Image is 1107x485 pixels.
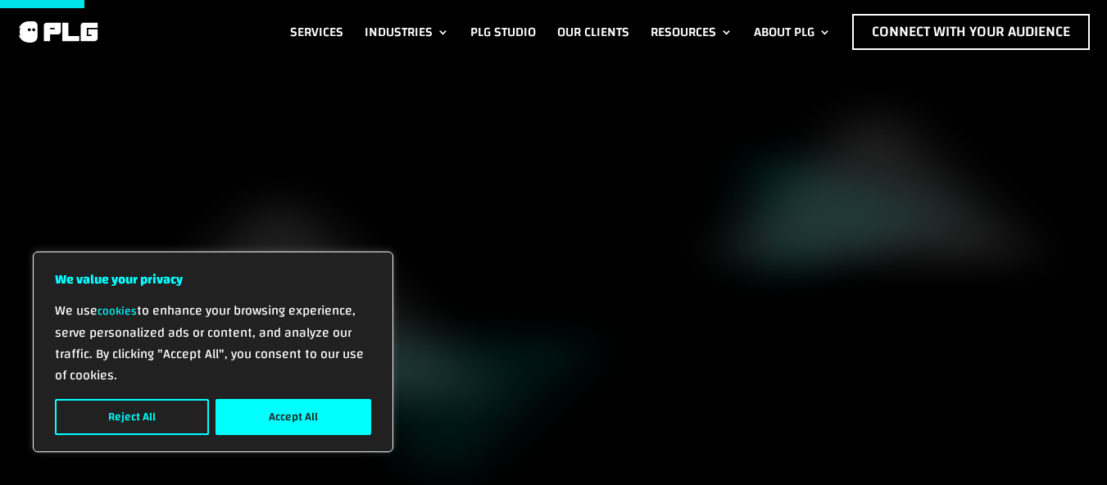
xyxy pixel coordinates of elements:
[290,14,343,50] a: Services
[55,399,209,435] button: Reject All
[852,14,1090,50] a: Connect with Your Audience
[55,300,371,386] p: We use to enhance your browsing experience, serve personalized ads or content, and analyze our tr...
[216,399,371,435] button: Accept All
[55,269,371,290] p: We value your privacy
[754,14,831,50] a: About PLG
[557,14,629,50] a: Our Clients
[470,14,536,50] a: PLG Studio
[365,14,449,50] a: Industries
[33,252,393,452] div: We value your privacy
[651,14,733,50] a: Resources
[98,301,137,322] a: cookies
